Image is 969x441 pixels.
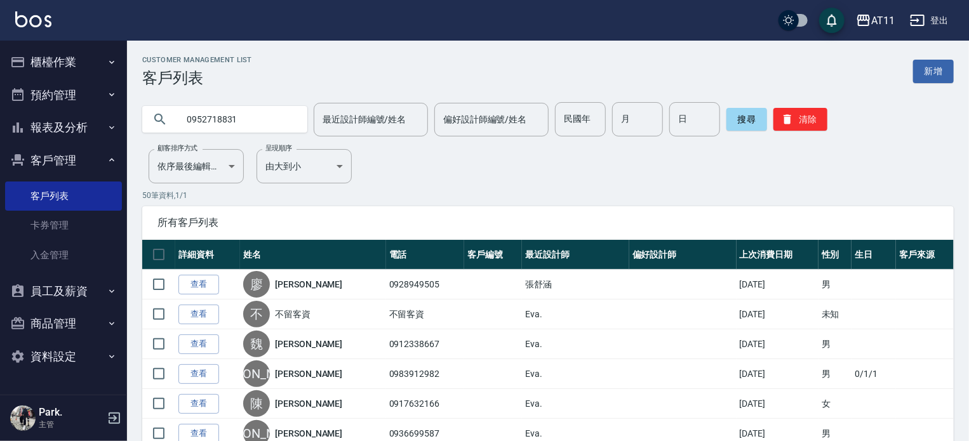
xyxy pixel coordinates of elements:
button: 登出 [905,9,954,32]
a: 查看 [178,275,219,294]
th: 上次消費日期 [737,240,819,270]
td: 0928949505 [386,270,465,299]
button: 預約管理 [5,79,122,112]
th: 姓名 [240,240,386,270]
a: 查看 [178,394,219,414]
td: 不留客資 [386,299,465,329]
button: 搜尋 [726,108,767,131]
th: 客戶來源 [896,240,954,270]
h3: 客戶列表 [142,69,252,87]
div: 魏 [243,331,270,357]
td: 男 [819,329,852,359]
button: 資料設定 [5,340,122,373]
td: 0917632166 [386,389,465,419]
a: [PERSON_NAME] [275,367,342,380]
td: [DATE] [737,389,819,419]
td: 未知 [819,299,852,329]
td: 0/1/1 [852,359,896,389]
div: [PERSON_NAME] [243,360,270,387]
td: Eva. [522,299,629,329]
div: 不 [243,301,270,327]
a: 查看 [178,364,219,384]
th: 生日 [852,240,896,270]
h5: Park. [39,406,104,419]
p: 50 筆資料, 1 / 1 [142,190,954,201]
a: 查看 [178,305,219,324]
span: 所有客戶列表 [157,216,939,229]
input: 搜尋關鍵字 [178,102,297,136]
td: Eva. [522,329,629,359]
a: 卡券管理 [5,211,122,240]
div: 依序最後編輯時間 [149,149,244,183]
td: Eva. [522,389,629,419]
img: Person [10,405,36,431]
a: 不留客資 [275,308,311,320]
td: 0912338667 [386,329,465,359]
th: 詳細資料 [175,240,240,270]
th: 偏好設計師 [629,240,737,270]
button: save [819,8,845,33]
img: Logo [15,11,51,27]
td: [DATE] [737,359,819,389]
div: 陳 [243,390,270,417]
a: [PERSON_NAME] [275,278,342,291]
a: [PERSON_NAME] [275,338,342,350]
td: Eva. [522,359,629,389]
th: 客戶編號 [464,240,522,270]
a: [PERSON_NAME] [275,397,342,410]
td: 男 [819,270,852,299]
td: 男 [819,359,852,389]
button: 員工及薪資 [5,275,122,308]
td: [DATE] [737,299,819,329]
button: 客戶管理 [5,144,122,177]
label: 顧客排序方式 [157,143,197,153]
th: 最近設計師 [522,240,629,270]
a: 查看 [178,334,219,354]
label: 呈現順序 [265,143,292,153]
button: 櫃檯作業 [5,46,122,79]
th: 電話 [386,240,465,270]
div: AT11 [871,13,895,29]
div: 廖 [243,271,270,298]
a: 新增 [913,60,954,83]
a: [PERSON_NAME] [275,427,342,440]
a: 入金管理 [5,240,122,270]
button: AT11 [851,8,900,34]
button: 報表及分析 [5,111,122,144]
h2: Customer Management List [142,56,252,64]
td: [DATE] [737,270,819,299]
div: 由大到小 [257,149,352,183]
td: 0983912982 [386,359,465,389]
button: 清除 [773,108,827,131]
button: 商品管理 [5,307,122,340]
td: 張舒涵 [522,270,629,299]
td: [DATE] [737,329,819,359]
td: 女 [819,389,852,419]
a: 客戶列表 [5,181,122,211]
th: 性別 [819,240,852,270]
p: 主管 [39,419,104,430]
